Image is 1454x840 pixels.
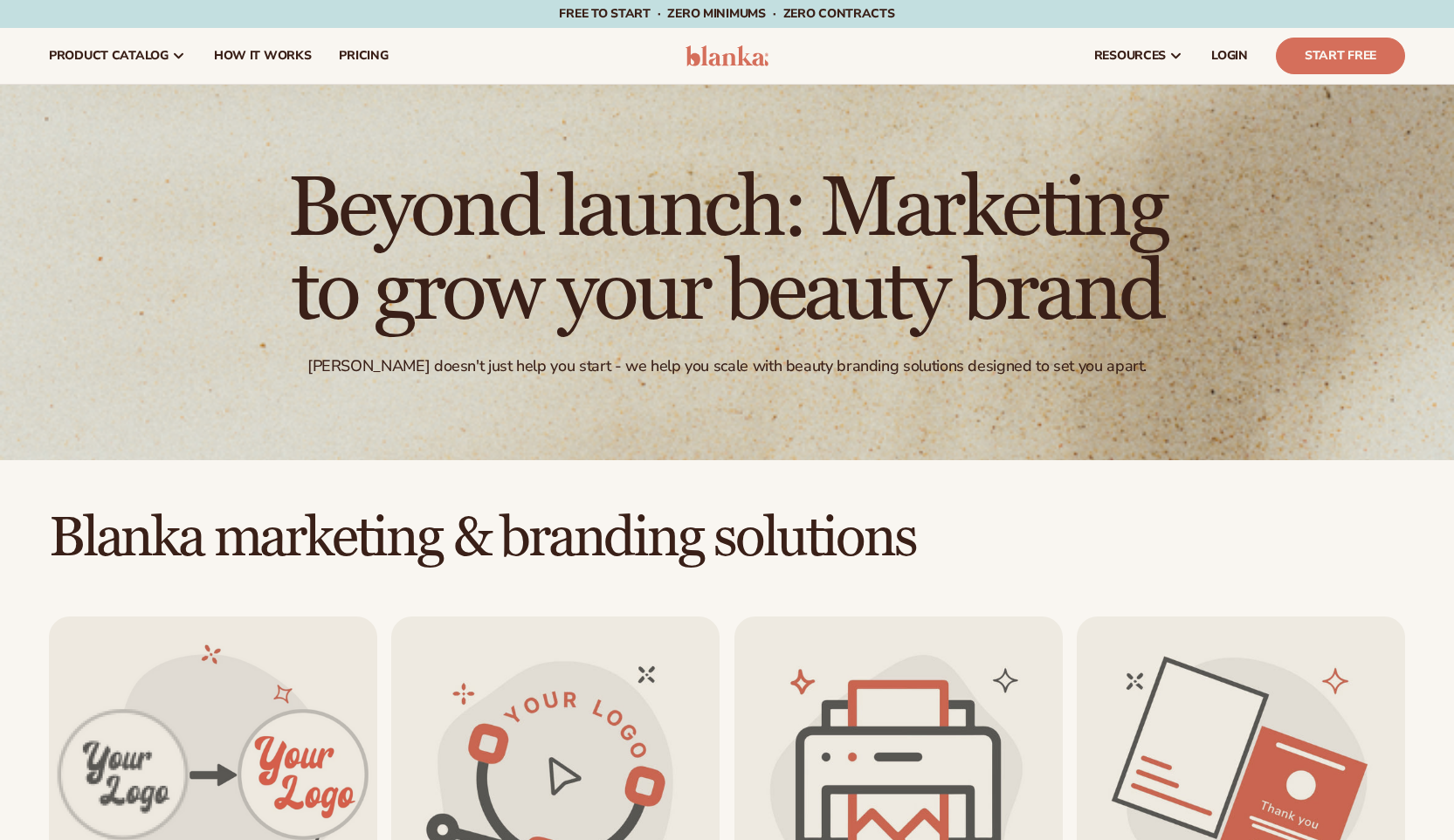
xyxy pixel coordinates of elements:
a: resources [1080,28,1197,84]
a: LOGIN [1197,28,1262,84]
a: pricing [325,28,402,84]
img: logo [686,45,768,66]
span: pricing [339,49,388,63]
span: resources [1094,49,1166,63]
div: [PERSON_NAME] doesn't just help you start - we help you scale with beauty branding solutions desi... [307,356,1147,376]
span: Free to start · ZERO minimums · ZERO contracts [559,5,894,22]
h1: Beyond launch: Marketing to grow your beauty brand [247,168,1208,335]
span: How It Works [214,49,312,63]
span: product catalog [49,49,169,63]
a: Start Free [1276,38,1405,74]
a: How It Works [200,28,326,84]
span: LOGIN [1211,49,1248,63]
a: product catalog [35,28,200,84]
